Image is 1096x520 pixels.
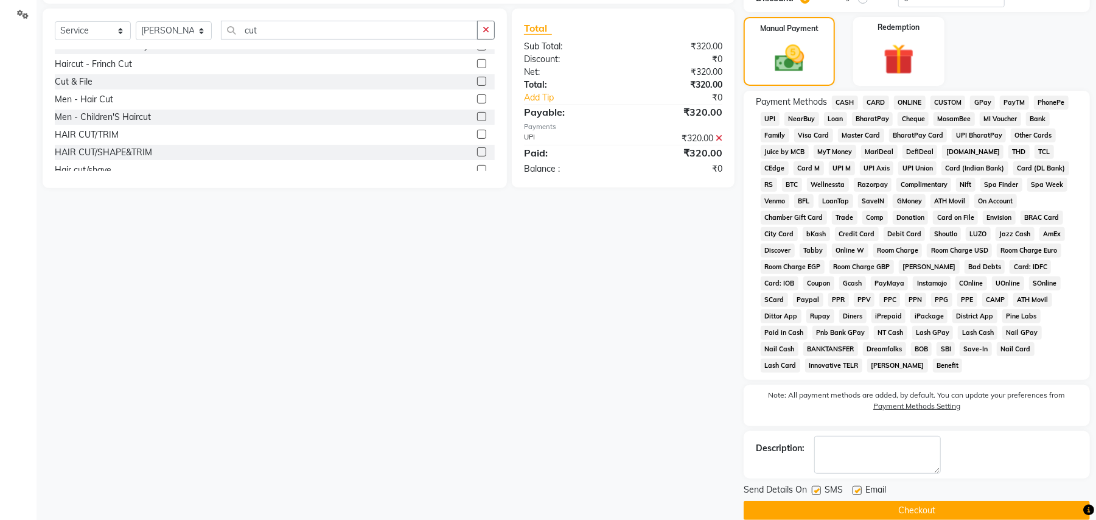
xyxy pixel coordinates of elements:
div: Paid: [515,146,623,160]
span: Coupon [803,276,834,290]
div: Net: [515,66,623,79]
span: PayTM [1000,96,1029,110]
div: Cut & File [55,76,92,88]
div: Payments [524,122,722,132]
span: ATH Movil [1013,293,1052,307]
span: Venmo [761,194,789,208]
div: ₹0 [641,91,731,104]
span: RS [761,178,777,192]
img: _gift.svg [874,40,924,79]
span: Payment Methods [756,96,827,108]
span: Envision [983,211,1016,225]
span: Nift [956,178,976,192]
span: GPay [970,96,995,110]
span: Other Cards [1011,128,1056,142]
span: Cheque [898,112,929,126]
a: Add Tip [515,91,641,104]
span: Credit Card [835,227,879,241]
span: Pine Labs [1002,309,1041,323]
span: Jazz Cash [996,227,1035,241]
img: _cash.svg [766,41,814,76]
div: ₹320.00 [623,79,731,91]
span: Gcash [839,276,866,290]
span: Card: IDFC [1010,260,1051,274]
div: UPI [515,132,623,145]
span: Nail GPay [1002,326,1042,340]
span: Razorpay [854,178,892,192]
span: BharatPay [852,112,893,126]
span: SBI [937,342,955,356]
span: Dittor App [761,309,801,323]
span: NT Cash [874,326,907,340]
span: Paid in Cash [761,326,808,340]
span: Comp [862,211,888,225]
span: MosamBee [934,112,975,126]
span: PPG [931,293,952,307]
button: Checkout [744,501,1090,520]
span: THD [1008,145,1030,159]
div: Discount: [515,53,623,66]
span: Master Card [838,128,884,142]
span: UPI Union [898,161,937,175]
span: Shoutlo [930,227,961,241]
span: PPV [854,293,875,307]
span: PPR [828,293,849,307]
span: AmEx [1039,227,1065,241]
span: Nail Cash [761,342,798,356]
span: Online W [832,244,868,258]
div: ₹320.00 [623,66,731,79]
div: ₹320.00 [623,40,731,53]
span: Rupay [806,309,834,323]
span: Visa Card [794,128,833,142]
span: UOnline [992,276,1024,290]
span: Diners [839,309,867,323]
span: Innovative TELR [805,359,862,373]
span: BharatPay Card [889,128,948,142]
span: Instamojo [913,276,951,290]
span: Paypal [793,293,823,307]
span: TCL [1035,145,1054,159]
span: MariDeal [861,145,898,159]
span: PPN [905,293,926,307]
span: GMoney [893,194,926,208]
span: Loan [824,112,847,126]
span: CUSTOM [930,96,966,110]
span: BTC [782,178,802,192]
span: Juice by MCB [761,145,809,159]
span: Email [865,483,886,499]
span: On Account [974,194,1017,208]
span: SCard [761,293,788,307]
div: ₹320.00 [623,105,731,119]
span: Card M [794,161,824,175]
span: Room Charge Euro [997,244,1061,258]
div: Men - Children'S Haircut [55,111,151,124]
span: Chamber Gift Card [761,211,827,225]
span: Lash GPay [912,326,954,340]
span: Room Charge USD [927,244,992,258]
span: CEdge [761,161,789,175]
span: Trade [832,211,857,225]
span: Pnb Bank GPay [812,326,869,340]
span: [DOMAIN_NAME] [942,145,1004,159]
span: Bad Debts [965,260,1005,274]
label: Payment Methods Setting [873,401,960,412]
span: District App [952,309,997,323]
span: Total [524,22,552,35]
span: iPackage [910,309,948,323]
span: Card on File [933,211,978,225]
div: Men - Hair Cut [55,93,113,106]
div: HAIR CUT/SHAPE&TRIM [55,146,152,159]
div: Haircut - Frinch Cut [55,58,132,71]
div: Description: [756,442,805,455]
span: bKash [803,227,830,241]
span: [PERSON_NAME] [899,260,960,274]
span: iPrepaid [871,309,906,323]
div: Total: [515,79,623,91]
span: PPE [957,293,977,307]
div: Balance : [515,163,623,175]
span: BFL [794,194,814,208]
div: ₹320.00 [623,146,731,160]
span: MyT Money [814,145,856,159]
span: Card (DL Bank) [1013,161,1069,175]
span: SOnline [1029,276,1061,290]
